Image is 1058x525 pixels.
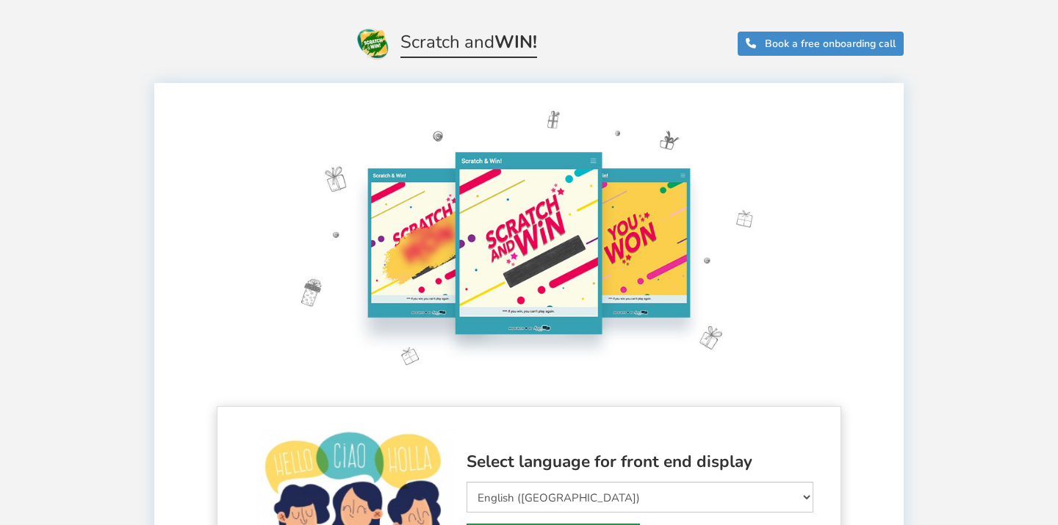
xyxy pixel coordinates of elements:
img: Scratch and Win [356,26,391,61]
strong: WIN! [494,30,537,54]
span: Scratch and [400,32,537,58]
span: Book a free onboarding call [765,37,896,51]
img: Scratch and Win [256,98,802,388]
h3: Select language for front end display [467,453,813,471]
a: Book a free onboarding call [738,32,904,56]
